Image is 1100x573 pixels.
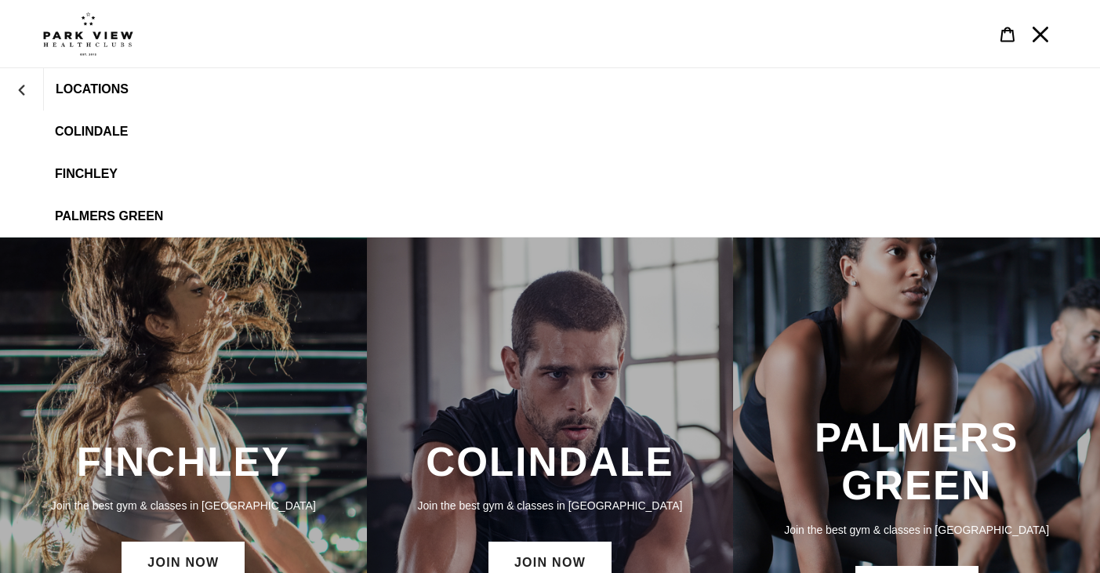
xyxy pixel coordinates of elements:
[16,438,351,486] h3: FINCHLEY
[749,521,1084,539] p: Join the best gym & classes in [GEOGRAPHIC_DATA]
[1024,17,1057,51] button: Menu
[55,125,128,139] span: Colindale
[43,12,133,56] img: Park view health clubs is a gym near you.
[16,497,351,514] p: Join the best gym & classes in [GEOGRAPHIC_DATA]
[55,209,163,223] span: Palmers Green
[383,438,718,486] h3: COLINDALE
[383,497,718,514] p: Join the best gym & classes in [GEOGRAPHIC_DATA]
[749,414,1084,510] h3: PALMERS GREEN
[56,82,129,96] span: LOCATIONS
[55,167,118,181] span: Finchley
